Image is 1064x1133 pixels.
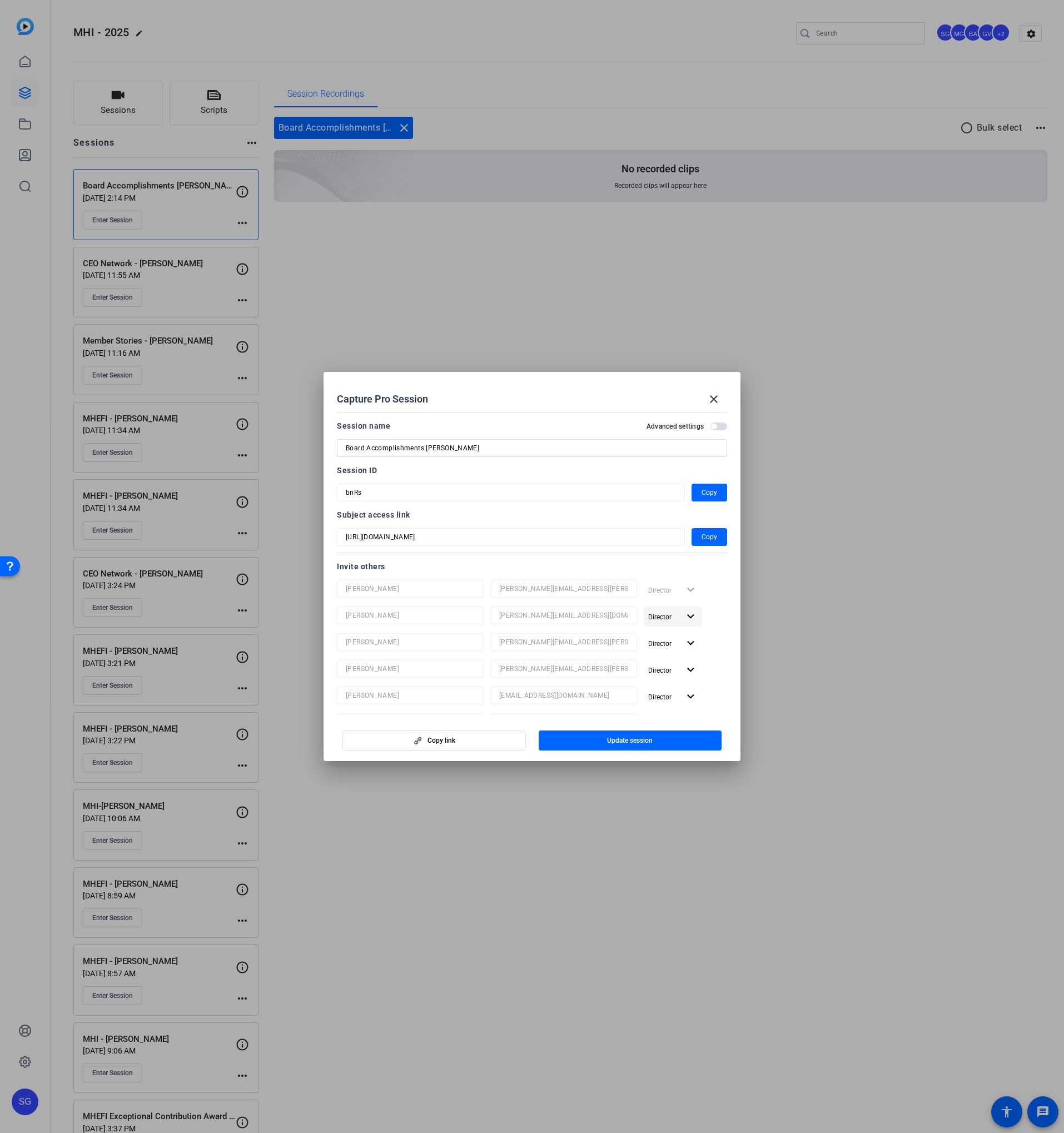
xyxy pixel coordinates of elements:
[346,530,676,544] input: Session OTP
[607,736,653,745] span: Update session
[644,660,702,680] button: Director
[337,560,727,573] div: Invite others
[644,633,702,653] button: Director
[346,609,475,622] input: Name...
[684,663,698,677] mat-icon: expand_more
[702,486,717,499] span: Copy
[499,582,628,595] input: Email...
[346,582,475,595] input: Name...
[707,392,720,406] mat-icon: close
[499,662,628,675] input: Email...
[647,422,704,431] h2: Advanced settings
[499,635,628,649] input: Email...
[648,667,672,674] span: Director
[499,689,628,702] input: Email...
[346,441,718,455] input: Enter Session Name
[684,690,698,704] mat-icon: expand_more
[346,635,475,649] input: Name...
[346,715,475,729] input: Name...
[499,609,628,622] input: Email...
[648,693,672,701] span: Director
[648,613,672,621] span: Director
[346,486,676,499] input: Session OTP
[644,713,702,733] button: Director
[539,731,722,751] button: Update session
[692,484,727,501] button: Copy
[648,640,672,648] span: Director
[644,687,702,707] button: Director
[644,607,702,627] button: Director
[337,508,727,521] div: Subject access link
[337,464,727,477] div: Session ID
[692,528,727,546] button: Copy
[346,662,475,675] input: Name...
[346,689,475,702] input: Name...
[684,717,698,731] mat-icon: expand_more
[684,610,698,624] mat-icon: expand_more
[337,386,727,413] div: Capture Pro Session
[499,715,628,729] input: Email...
[342,731,526,751] button: Copy link
[684,637,698,650] mat-icon: expand_more
[702,530,717,544] span: Copy
[427,736,455,745] span: Copy link
[337,419,390,433] div: Session name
